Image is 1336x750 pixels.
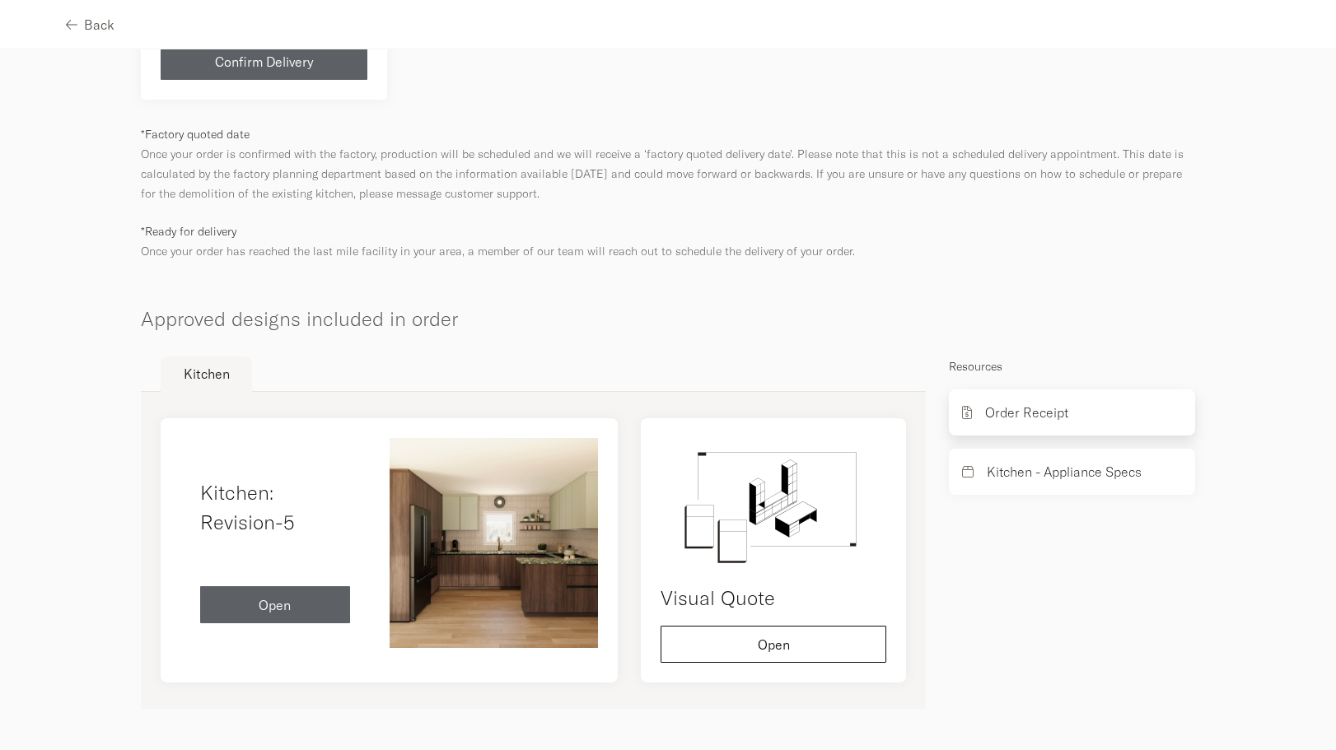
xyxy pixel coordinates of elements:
span: *Factory quoted date [141,127,250,142]
span: Back [84,18,114,31]
button: Open [661,626,886,663]
p: Once your order has reached the last mile facility in your area, a member of our team will reach ... [141,221,1195,261]
p: Kitchen - Appliance Specs [987,462,1142,482]
span: Open [259,599,291,612]
p: Order Receipt [985,403,1068,422]
h4: Approved designs included in order [141,279,1195,333]
img: 4-f1c9.jpg [390,438,599,648]
button: Back [66,6,114,43]
span: *Ready for delivery [141,224,236,239]
button: Kitchen [161,356,252,392]
p: Resources [949,356,1195,376]
button: Open [200,586,350,623]
p: Once your order is confirmed with the factory, production will be scheduled and we will receive a... [141,124,1195,203]
img: visual-quote.svg [661,438,886,570]
span: Confirm Delivery [215,55,314,68]
button: Confirm Delivery [161,43,367,80]
span: Open [758,638,790,651]
h4: Kitchen: Revision-5 [200,477,350,537]
h4: Visual Quote [661,583,886,613]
